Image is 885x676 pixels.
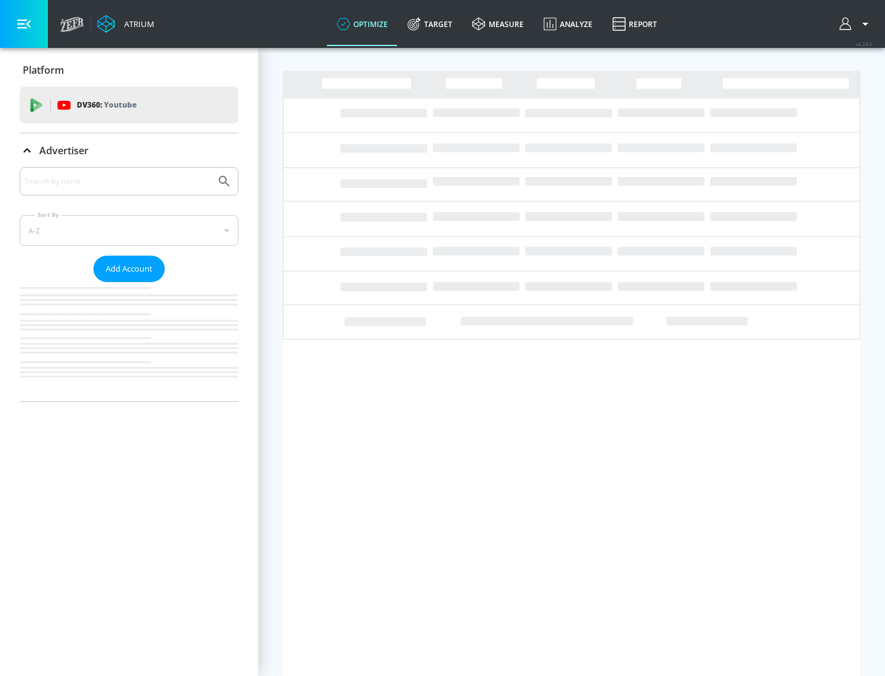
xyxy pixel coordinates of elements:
p: Youtube [104,98,136,111]
a: measure [462,2,533,46]
div: Advertiser [20,133,238,168]
p: Platform [23,63,64,77]
nav: list of Advertiser [20,282,238,401]
div: Atrium [119,18,154,29]
span: v 4.24.0 [855,41,873,47]
p: DV360: [77,98,136,112]
a: Report [602,2,667,46]
button: Add Account [93,256,165,282]
label: Sort By [35,211,61,219]
a: optimize [327,2,398,46]
a: Atrium [97,15,154,33]
div: Advertiser [20,167,238,401]
div: DV360: Youtube [20,87,238,124]
p: Advertiser [39,144,88,157]
span: Add Account [106,262,152,276]
div: Platform [20,53,238,87]
div: A-Z [20,215,238,246]
input: Search by name [25,173,211,189]
a: Target [398,2,462,46]
a: Analyze [533,2,602,46]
